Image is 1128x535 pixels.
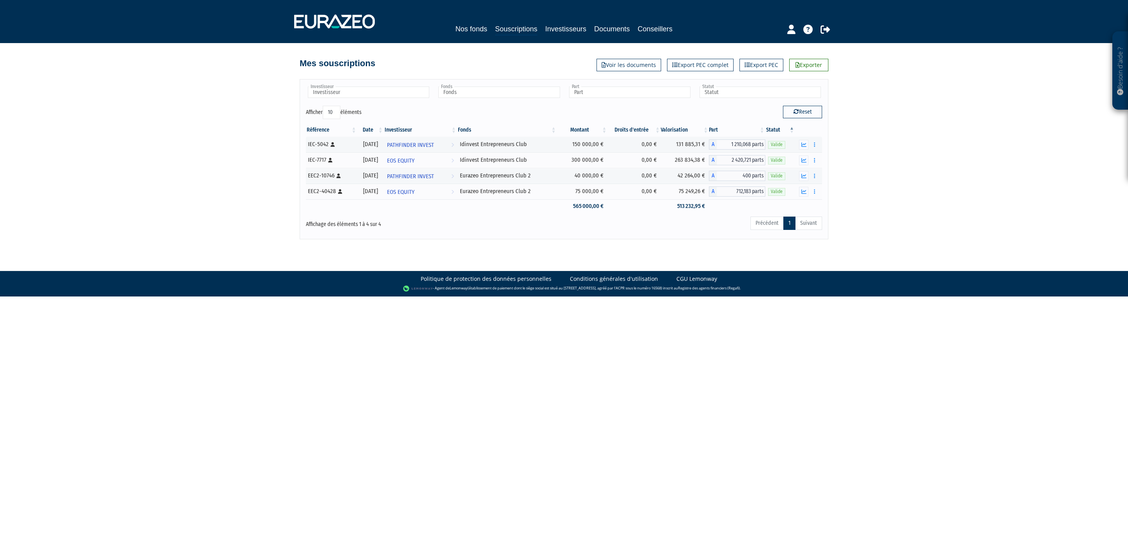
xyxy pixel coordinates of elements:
div: A - Idinvest Entrepreneurs Club [709,155,765,165]
td: 0,00 € [607,168,661,184]
td: 131 885,31 € [661,137,709,152]
th: Référence : activer pour trier la colonne par ordre croissant [306,123,357,137]
div: EEC2-10746 [308,172,354,180]
a: EOS EQUITY [384,152,457,168]
div: - Agent de (établissement de paiement dont le siège social est situé au [STREET_ADDRESS], agréé p... [8,285,1120,293]
i: [Français] Personne physique [331,142,335,147]
img: logo-lemonway.png [403,285,433,293]
div: A - Eurazeo Entrepreneurs Club 2 [709,186,765,197]
a: Politique de protection des données personnelles [421,275,551,283]
span: A [709,155,717,165]
div: Idinvest Entrepreneurs Club [460,156,554,164]
div: [DATE] [360,172,381,180]
a: Export PEC [739,59,783,71]
div: IEC-5042 [308,140,354,148]
span: 1 210,068 parts [717,139,765,150]
a: Nos fonds [456,23,487,34]
div: Eurazeo Entrepreneurs Club 2 [460,187,554,195]
th: Droits d'entrée: activer pour trier la colonne par ordre croissant [607,123,661,137]
td: 513 232,95 € [661,199,709,213]
i: Voir l'investisseur [451,138,454,152]
span: Valide [768,141,785,148]
a: Conseillers [638,23,672,34]
a: 1 [783,217,795,230]
a: Export PEC complet [667,59,734,71]
td: 300 000,00 € [557,152,607,168]
a: EOS EQUITY [384,184,457,199]
a: PATHFINDER INVEST [384,137,457,152]
th: Part: activer pour trier la colonne par ordre croissant [709,123,765,137]
i: Voir l'investisseur [451,169,454,184]
td: 565 000,00 € [557,199,607,213]
th: Date: activer pour trier la colonne par ordre croissant [357,123,384,137]
td: 75 249,26 € [661,184,709,199]
div: IEC-7717 [308,156,354,164]
th: Investisseur: activer pour trier la colonne par ordre croissant [384,123,457,137]
a: Souscriptions [495,23,537,36]
i: Voir l'investisseur [451,154,454,168]
div: [DATE] [360,187,381,195]
th: Valorisation: activer pour trier la colonne par ordre croissant [661,123,709,137]
td: 263 834,38 € [661,152,709,168]
button: Reset [783,106,822,118]
a: Voir les documents [597,59,661,71]
select: Afficheréléments [323,106,340,119]
i: [Français] Personne physique [338,189,342,194]
th: Fonds: activer pour trier la colonne par ordre croissant [457,123,557,137]
span: A [709,139,717,150]
span: 400 parts [717,171,765,181]
i: [Français] Personne physique [328,158,333,163]
div: EEC2-40428 [308,187,354,195]
img: 1732889491-logotype_eurazeo_blanc_rvb.png [294,14,375,29]
span: 2 420,721 parts [717,155,765,165]
span: Valide [768,172,785,180]
div: Affichage des éléments 1 à 4 sur 4 [306,216,514,228]
td: 75 000,00 € [557,184,607,199]
td: 40 000,00 € [557,168,607,184]
span: A [709,171,717,181]
a: Documents [594,23,630,34]
a: Investisseurs [545,23,586,34]
a: Conditions générales d'utilisation [570,275,658,283]
a: Registre des agents financiers (Regafi) [678,286,740,291]
td: 0,00 € [607,152,661,168]
div: Eurazeo Entrepreneurs Club 2 [460,172,554,180]
td: 42 264,00 € [661,168,709,184]
div: Idinvest Entrepreneurs Club [460,140,554,148]
div: A - Idinvest Entrepreneurs Club [709,139,765,150]
div: [DATE] [360,140,381,148]
h4: Mes souscriptions [300,59,375,68]
span: EOS EQUITY [387,185,414,199]
a: PATHFINDER INVEST [384,168,457,184]
th: Statut : activer pour trier la colonne par ordre d&eacute;croissant [765,123,795,137]
th: Montant: activer pour trier la colonne par ordre croissant [557,123,607,137]
a: Exporter [789,59,828,71]
span: 712,183 parts [717,186,765,197]
span: PATHFINDER INVEST [387,138,434,152]
td: 150 000,00 € [557,137,607,152]
span: PATHFINDER INVEST [387,169,434,184]
i: [Français] Personne physique [336,174,341,178]
span: A [709,186,717,197]
a: Lemonway [450,286,468,291]
div: [DATE] [360,156,381,164]
td: 0,00 € [607,137,661,152]
span: EOS EQUITY [387,154,414,168]
label: Afficher éléments [306,106,362,119]
i: Voir l'investisseur [451,185,454,199]
td: 0,00 € [607,184,661,199]
div: A - Eurazeo Entrepreneurs Club 2 [709,171,765,181]
span: Valide [768,188,785,195]
p: Besoin d'aide ? [1116,36,1125,106]
a: CGU Lemonway [676,275,717,283]
span: Valide [768,157,785,164]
